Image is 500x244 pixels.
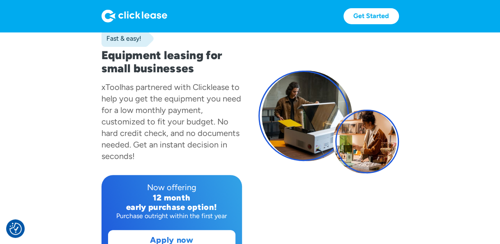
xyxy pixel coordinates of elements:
[343,8,399,24] a: Get Started
[9,223,22,235] img: Revisit consent button
[108,212,235,220] div: Purchase outright within the first year
[101,9,167,23] img: Logo
[108,193,235,203] div: 12 month
[101,82,121,92] div: xTool
[108,182,235,193] div: Now offering
[101,82,241,161] div: has partnered with Clicklease to help you get the equipment you need for a low monthly payment, c...
[101,35,141,43] div: Fast & easy!
[108,203,235,212] div: early purchase option!
[9,223,22,235] button: Consent Preferences
[101,48,242,75] h1: Equipment leasing for small businesses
